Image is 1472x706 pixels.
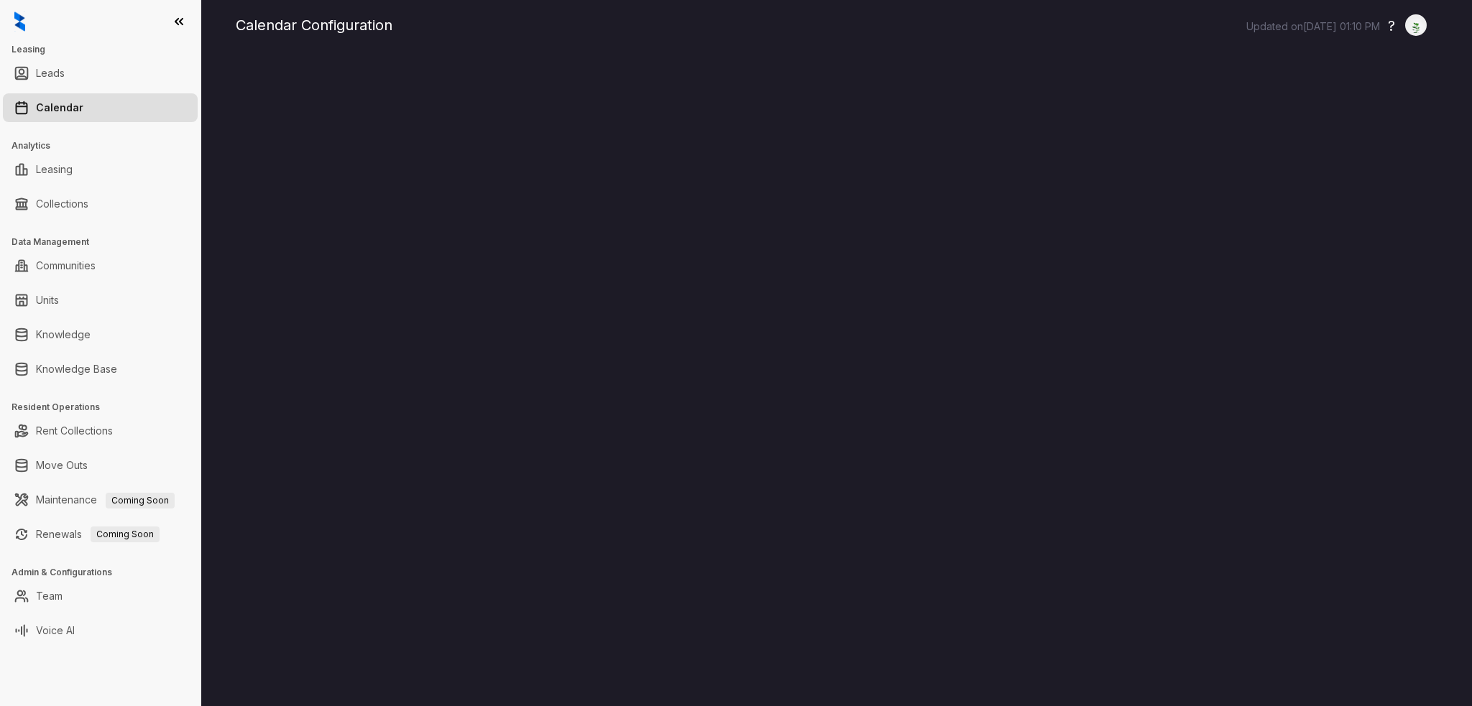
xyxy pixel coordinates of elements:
span: Coming Soon [106,493,175,508]
a: Calendar [36,93,83,122]
li: Collections [3,190,198,218]
li: Maintenance [3,486,198,514]
li: Leads [3,59,198,88]
h3: Analytics [11,139,201,152]
h3: Resident Operations [11,401,201,414]
button: ? [1388,15,1395,37]
a: Communities [36,251,96,280]
li: Move Outs [3,451,198,480]
a: Move Outs [36,451,88,480]
a: Knowledge [36,320,91,349]
p: Updated on [DATE] 01:10 PM [1246,19,1380,34]
a: Leasing [36,155,73,184]
h3: Data Management [11,236,201,249]
img: logo [14,11,25,32]
a: Units [36,286,59,315]
div: Calendar Configuration [236,14,1437,36]
a: Voice AI [36,616,75,645]
li: Communities [3,251,198,280]
li: Knowledge Base [3,355,198,384]
li: Knowledge [3,320,198,349]
h3: Leasing [11,43,201,56]
img: UserAvatar [1406,18,1426,33]
li: Team [3,582,198,610]
li: Rent Collections [3,417,198,445]
a: Collections [36,190,88,218]
li: Voice AI [3,616,198,645]
a: Knowledge Base [36,355,117,384]
a: Rent Collections [36,417,113,445]
li: Units [3,286,198,315]
li: Renewals [3,520,198,549]
a: Leads [36,59,65,88]
iframe: retool [236,57,1437,706]
h3: Admin & Configurations [11,566,201,579]
a: RenewalsComing Soon [36,520,160,549]
li: Leasing [3,155,198,184]
span: Coming Soon [91,526,160,542]
a: Team [36,582,63,610]
li: Calendar [3,93,198,122]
